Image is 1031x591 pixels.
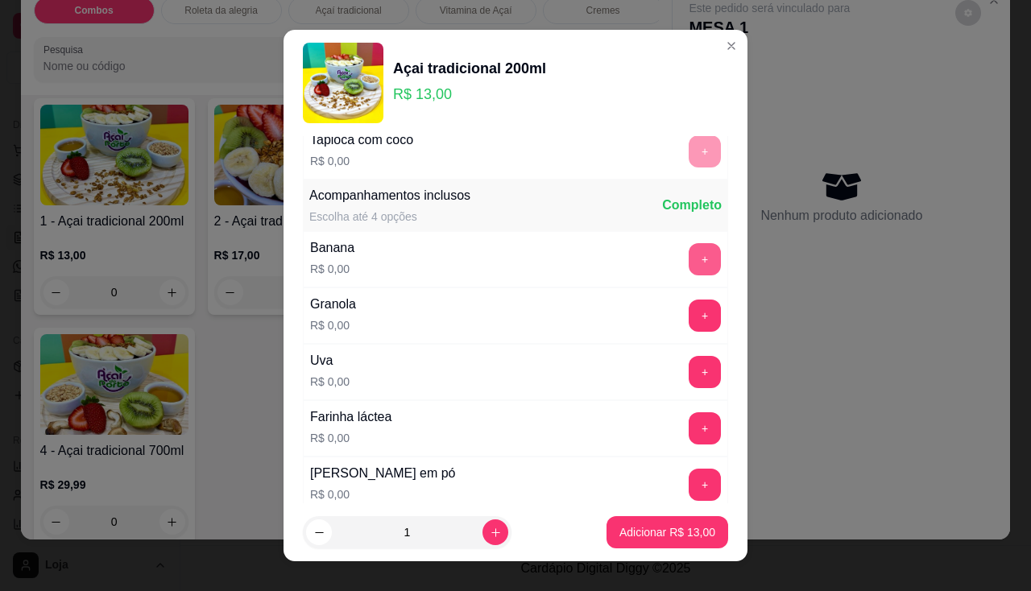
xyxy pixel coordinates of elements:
[310,317,356,333] p: R$ 0,00
[310,238,354,258] div: Banana
[310,261,354,277] p: R$ 0,00
[689,469,721,501] button: add
[309,209,470,225] div: Escolha até 4 opções
[310,153,413,169] p: R$ 0,00
[689,300,721,332] button: add
[310,430,391,446] p: R$ 0,00
[310,295,356,314] div: Granola
[662,196,722,215] div: Completo
[619,524,715,540] p: Adicionar R$ 13,00
[303,43,383,123] img: product-image
[689,356,721,388] button: add
[310,464,456,483] div: [PERSON_NAME] em pó
[310,130,413,150] div: Tapioca com coco
[310,351,350,370] div: Uva
[689,243,721,275] button: add
[393,83,546,105] p: R$ 13,00
[393,57,546,80] div: Açai tradicional 200ml
[689,412,721,444] button: add
[607,516,728,548] button: Adicionar R$ 13,00
[718,33,744,59] button: Close
[306,519,332,545] button: decrease-product-quantity
[310,374,350,390] p: R$ 0,00
[482,519,508,545] button: increase-product-quantity
[310,407,391,427] div: Farinha láctea
[310,486,456,502] p: R$ 0,00
[309,186,470,205] div: Acompanhamentos inclusos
